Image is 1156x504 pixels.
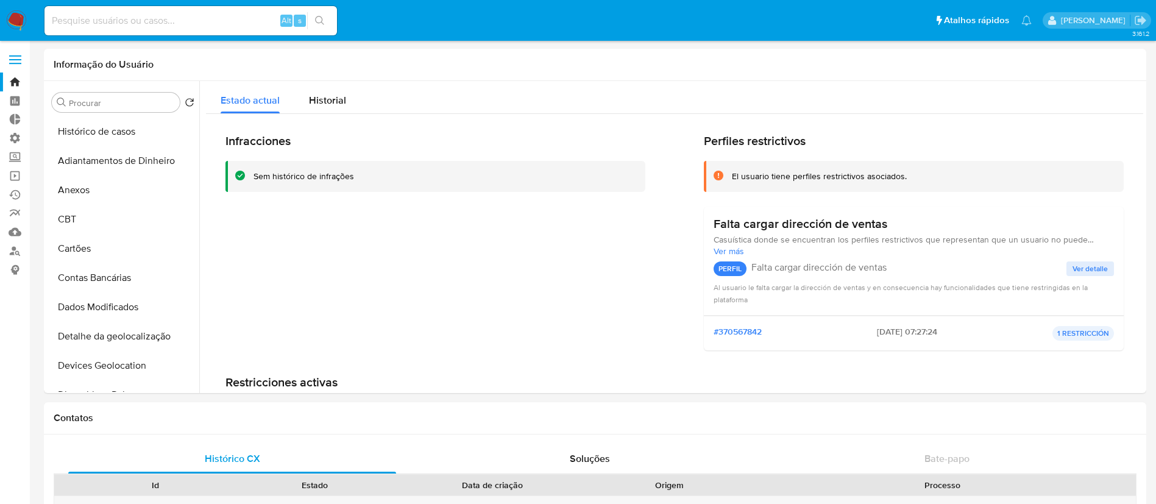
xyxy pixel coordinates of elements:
[924,452,970,466] span: Bate-papo
[47,322,199,351] button: Detalhe da geolocalização
[1134,14,1147,27] a: Sair
[1021,15,1032,26] a: Notificações
[185,98,194,111] button: Retornar ao pedido padrão
[244,479,386,491] div: Estado
[570,452,610,466] span: Soluções
[44,13,337,29] input: Pesquise usuários ou casos...
[54,412,1136,424] h1: Contatos
[69,98,175,108] input: Procurar
[47,234,199,263] button: Cartões
[47,351,199,380] button: Devices Geolocation
[298,15,302,26] span: s
[47,205,199,234] button: CBT
[307,12,332,29] button: search-icon
[758,479,1127,491] div: Processo
[47,176,199,205] button: Anexos
[944,14,1009,27] span: Atalhos rápidos
[47,117,199,146] button: Histórico de casos
[47,293,199,322] button: Dados Modificados
[205,452,260,466] span: Histórico CX
[47,146,199,176] button: Adiantamentos de Dinheiro
[282,15,291,26] span: Alt
[47,263,199,293] button: Contas Bancárias
[598,479,741,491] div: Origem
[403,479,581,491] div: Data de criação
[84,479,227,491] div: Id
[54,59,154,71] h1: Informação do Usuário
[47,380,199,410] button: Dispositivos Point
[1061,15,1130,26] p: adriano.brito@mercadolivre.com
[57,98,66,107] button: Procurar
